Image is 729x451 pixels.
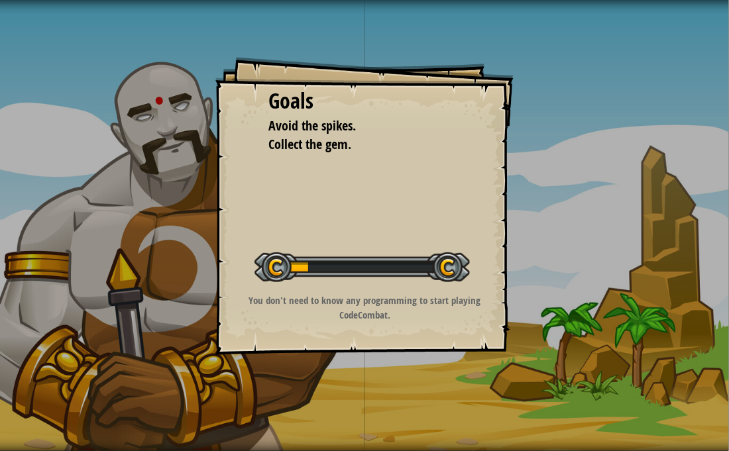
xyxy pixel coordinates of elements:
[268,86,461,117] div: Goals
[252,135,457,154] li: Collect the gem.
[252,117,457,136] li: Avoid the spikes.
[268,135,351,153] span: Collect the gem.
[232,293,498,322] p: You don't need to know any programming to start playing CodeCombat.
[268,117,356,134] span: Avoid the spikes.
